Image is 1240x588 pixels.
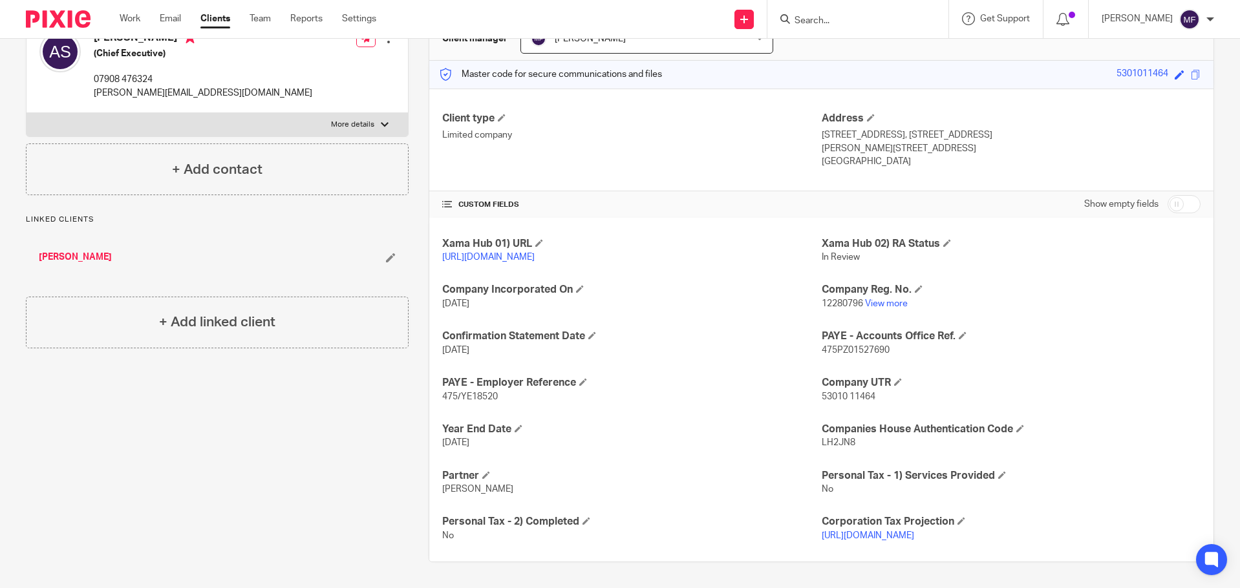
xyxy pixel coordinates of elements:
[26,215,409,225] p: Linked clients
[26,10,91,28] img: Pixie
[822,330,1201,343] h4: PAYE - Accounts Office Ref.
[250,12,271,25] a: Team
[439,68,662,81] p: Master code for secure communications and files
[1117,67,1168,82] div: 5301011464
[159,312,275,332] h4: + Add linked client
[160,12,181,25] a: Email
[331,120,374,130] p: More details
[531,31,546,47] img: svg%3E
[822,376,1201,390] h4: Company UTR
[39,251,112,264] a: [PERSON_NAME]
[442,515,821,529] h4: Personal Tax - 2) Completed
[442,330,821,343] h4: Confirmation Statement Date
[200,12,230,25] a: Clients
[822,515,1201,529] h4: Corporation Tax Projection
[822,423,1201,436] h4: Companies House Authentication Code
[94,73,312,86] p: 07908 476324
[442,129,821,142] p: Limited company
[822,112,1201,125] h4: Address
[442,423,821,436] h4: Year End Date
[822,392,875,401] span: 53010 11464
[172,160,262,180] h4: + Add contact
[94,47,312,60] h5: (Chief Executive)
[1102,12,1173,25] p: [PERSON_NAME]
[442,346,469,355] span: [DATE]
[822,237,1201,251] h4: Xama Hub 02) RA Status
[1179,9,1200,30] img: svg%3E
[442,531,454,540] span: No
[442,376,821,390] h4: PAYE - Employer Reference
[442,112,821,125] h4: Client type
[442,283,821,297] h4: Company Incorporated On
[822,469,1201,483] h4: Personal Tax - 1) Services Provided
[822,129,1201,142] p: [STREET_ADDRESS], [STREET_ADDRESS]
[442,299,469,308] span: [DATE]
[822,438,855,447] span: LH2JN8
[822,531,914,540] a: [URL][DOMAIN_NAME]
[822,283,1201,297] h4: Company Reg. No.
[442,253,535,262] a: [URL][DOMAIN_NAME]
[39,31,81,72] img: svg%3E
[822,142,1201,155] p: [PERSON_NAME][STREET_ADDRESS]
[980,14,1030,23] span: Get Support
[290,12,323,25] a: Reports
[822,346,890,355] span: 475PZ01527690
[865,299,908,308] a: View more
[442,485,513,494] span: [PERSON_NAME]
[822,299,863,308] span: 12280796
[442,32,508,45] h3: Client manager
[822,253,860,262] span: In Review
[120,12,140,25] a: Work
[342,12,376,25] a: Settings
[822,485,833,494] span: No
[94,31,312,47] h4: [PERSON_NAME]
[442,200,821,210] h4: CUSTOM FIELDS
[94,87,312,100] p: [PERSON_NAME][EMAIL_ADDRESS][DOMAIN_NAME]
[442,469,821,483] h4: Partner
[793,16,910,27] input: Search
[1084,198,1159,211] label: Show empty fields
[442,392,498,401] span: 475/YE18520
[442,438,469,447] span: [DATE]
[555,34,626,43] span: [PERSON_NAME]
[822,155,1201,168] p: [GEOGRAPHIC_DATA]
[442,237,821,251] h4: Xama Hub 01) URL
